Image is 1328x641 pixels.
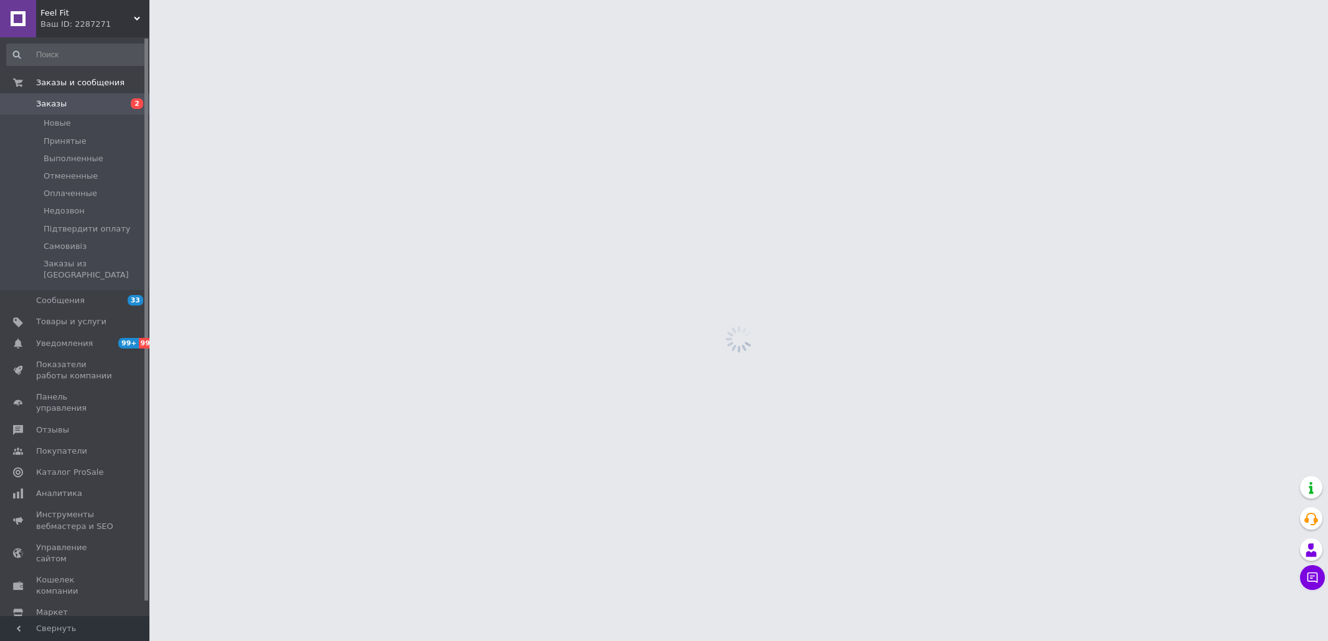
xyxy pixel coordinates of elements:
span: Инструменты вебмастера и SEO [36,509,115,531]
span: 33 [128,295,143,306]
input: Поиск [6,44,146,66]
span: Аналитика [36,488,82,499]
span: Заказы [36,98,67,110]
span: Отмененные [44,171,98,182]
span: Самовивіз [44,241,87,252]
div: Ваш ID: 2287271 [40,19,149,30]
span: Товары и услуги [36,316,106,327]
span: Принятые [44,136,87,147]
span: Маркет [36,607,68,618]
span: 99+ [118,338,139,349]
span: Сообщения [36,295,85,306]
span: Управление сайтом [36,542,115,564]
span: Каталог ProSale [36,467,103,478]
button: Чат с покупателем [1300,565,1325,590]
span: 99+ [139,338,159,349]
span: 2 [131,98,143,109]
span: Заказы из [GEOGRAPHIC_DATA] [44,258,145,281]
span: Недозвон [44,205,85,217]
span: Покупатели [36,446,87,457]
span: Підтвердити оплату [44,223,130,235]
span: Панель управления [36,391,115,414]
span: Заказы и сообщения [36,77,125,88]
span: Показатели работы компании [36,359,115,381]
img: spinner_grey-bg-hcd09dd2d8f1a785e3413b09b97f8118e7.gif [722,322,756,356]
span: Новые [44,118,71,129]
span: Отзывы [36,424,69,436]
span: Кошелек компании [36,574,115,597]
span: Выполненные [44,153,103,164]
span: Оплаченные [44,188,97,199]
span: Feel Fit [40,7,134,19]
span: Уведомления [36,338,93,349]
